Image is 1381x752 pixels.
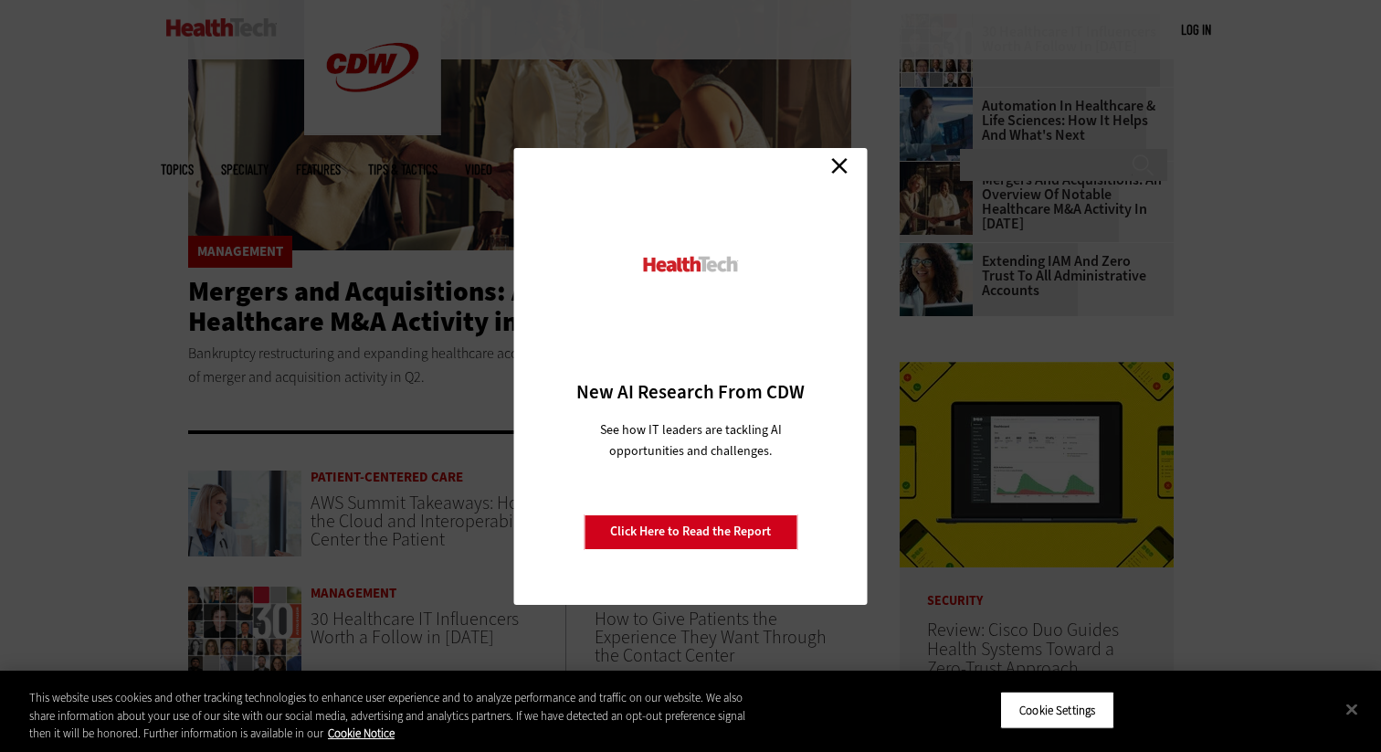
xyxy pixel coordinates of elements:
button: Cookie Settings [1000,691,1114,729]
a: Click Here to Read the Report [584,514,797,549]
div: This website uses cookies and other tracking technologies to enhance user experience and to analy... [29,689,760,743]
button: Close [1332,689,1372,729]
a: More information about your privacy [328,726,395,741]
h3: New AI Research From CDW [546,379,836,405]
img: HealthTech_0.png [641,255,741,274]
a: Close [826,153,853,180]
p: See how IT leaders are tackling AI opportunities and challenges. [578,419,804,461]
